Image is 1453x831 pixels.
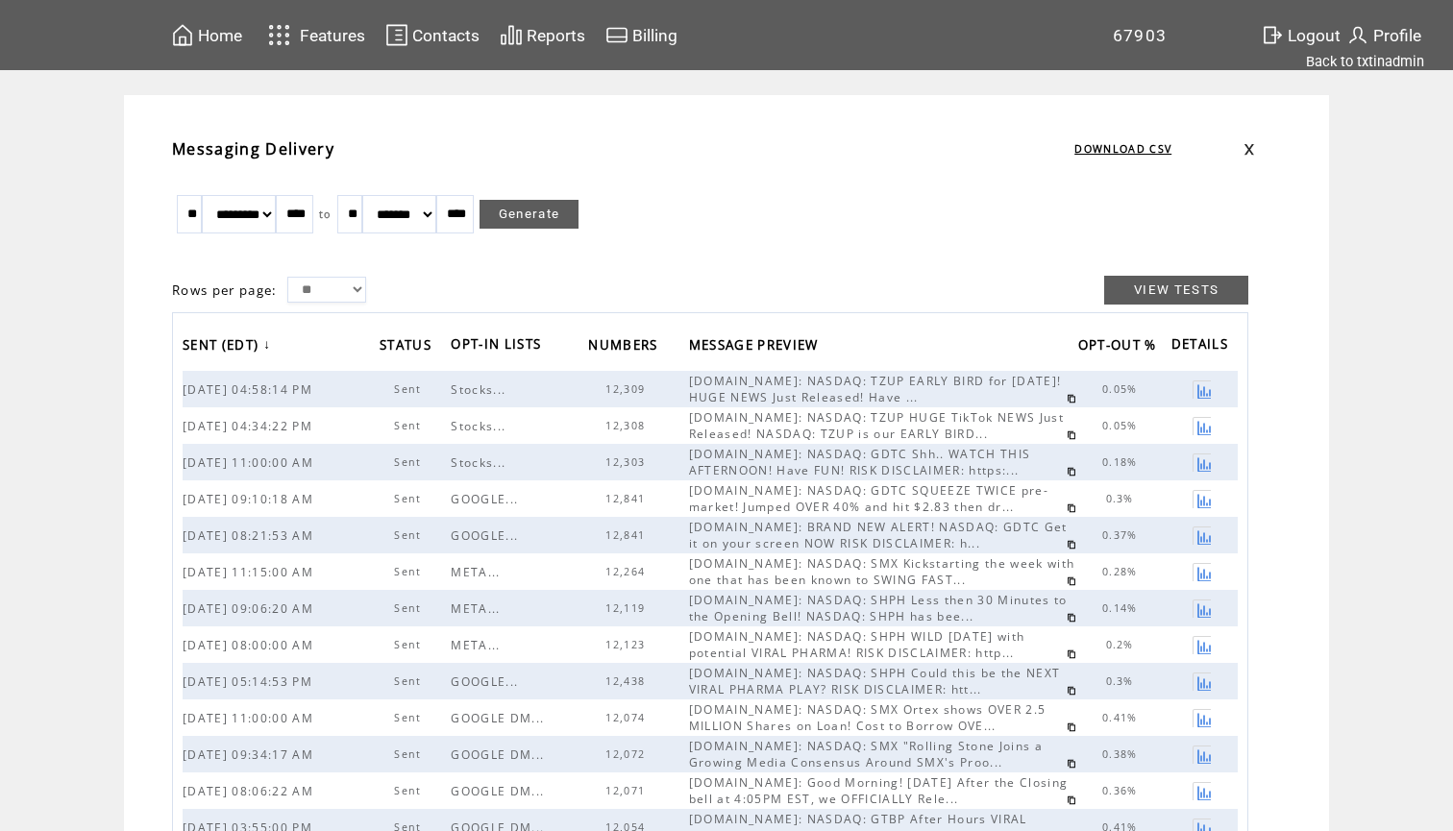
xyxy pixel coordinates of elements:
[1102,565,1143,578] span: 0.28%
[605,711,650,724] span: 12,074
[380,330,441,362] a: STATUS
[412,26,480,45] span: Contacts
[1102,419,1143,432] span: 0.05%
[1074,142,1171,156] a: DOWNLOAD CSV
[1171,330,1233,362] span: DETAILS
[451,600,505,617] span: META...
[1106,492,1139,505] span: 0.3%
[689,446,1031,478] span: [DOMAIN_NAME]: NASDAQ: GDTC Shh.. WATCH THIS AFTERNOON! Have FUN! RISK DISCLAIMER: https:...
[183,600,318,617] span: [DATE] 09:06:20 AM
[1104,276,1248,305] a: VIEW TESTS
[394,784,426,797] span: Sent
[588,330,667,362] a: NUMBERS
[1258,20,1343,50] a: Logout
[605,23,628,47] img: creidtcard.svg
[451,381,510,398] span: Stocks...
[394,638,426,651] span: Sent
[451,491,523,507] span: GOOGLE...
[380,331,436,363] span: STATUS
[172,138,334,159] span: Messaging Delivery
[1288,26,1341,45] span: Logout
[605,784,650,797] span: 12,071
[451,527,523,544] span: GOOGLE...
[689,628,1025,661] span: [DOMAIN_NAME]: NASDAQ: SHPH WILD [DATE] with potential VIRAL PHARMA! RISK DISCLAIMER: http...
[605,528,650,542] span: 12,841
[183,330,276,362] a: SENT (EDT)↓
[1346,23,1369,47] img: profile.svg
[451,330,546,362] span: OPT-IN LISTS
[689,738,1043,770] span: [DOMAIN_NAME]: NASDAQ: SMX "Rolling Stone Joins a Growing Media Consensus Around SMX's Proo...
[183,746,318,763] span: [DATE] 09:34:17 AM
[605,455,650,469] span: 12,303
[183,491,318,507] span: [DATE] 09:10:18 AM
[632,26,677,45] span: Billing
[171,23,194,47] img: home.svg
[689,555,1075,588] span: [DOMAIN_NAME]: NASDAQ: SMX Kickstarting the week with one that has been known to SWING FAST...
[451,564,505,580] span: META...
[1102,382,1143,396] span: 0.05%
[1106,674,1139,688] span: 0.3%
[451,454,510,471] span: Stocks...
[183,710,318,726] span: [DATE] 11:00:00 AM
[605,638,650,651] span: 12,123
[394,711,426,724] span: Sent
[605,674,650,688] span: 12,438
[183,673,317,690] span: [DATE] 05:14:53 PM
[605,492,650,505] span: 12,841
[689,665,1061,697] span: [DOMAIN_NAME]: NASDAQ: SHPH Could this be the NEXT VIRAL PHARMA PLAY? RISK DISCLAIMER: htt...
[183,637,318,653] span: [DATE] 08:00:00 AM
[689,592,1068,624] span: [DOMAIN_NAME]: NASDAQ: SHPH Less then 30 Minutes to the Opening Bell! NASDAQ: SHPH has bee...
[394,419,426,432] span: Sent
[1113,26,1168,45] span: 67903
[262,19,296,51] img: features.svg
[183,331,263,363] span: SENT (EDT)
[451,783,549,799] span: GOOGLE DM...
[1102,747,1143,761] span: 0.38%
[451,673,523,690] span: GOOGLE...
[1078,330,1167,362] a: OPT-OUT %
[689,409,1064,442] span: [DOMAIN_NAME]: NASDAQ: TZUP HUGE TikTok NEWS Just Released! NASDAQ: TZUP is our EARLY BIRD...
[394,565,426,578] span: Sent
[394,747,426,761] span: Sent
[1306,53,1424,70] a: Back to txtinadmin
[1102,784,1143,797] span: 0.36%
[394,455,426,469] span: Sent
[394,492,426,505] span: Sent
[689,331,824,363] span: MESSAGE PREVIEW
[500,23,523,47] img: chart.svg
[603,20,680,50] a: Billing
[451,746,549,763] span: GOOGLE DM...
[1373,26,1421,45] span: Profile
[183,381,317,398] span: [DATE] 04:58:14 PM
[689,482,1048,515] span: [DOMAIN_NAME]: NASDAQ: GDTC SQUEEZE TWICE pre-market! Jumped OVER 40% and hit $2.83 then dr...
[183,783,318,799] span: [DATE] 08:06:22 AM
[689,519,1068,551] span: [DOMAIN_NAME]: BRAND NEW ALERT! NASDAQ: GDTC Get it on your screen NOW RISK DISCLAIMER: h...
[319,208,332,221] span: to
[527,26,585,45] span: Reports
[300,26,365,45] span: Features
[605,565,650,578] span: 12,264
[183,454,318,471] span: [DATE] 11:00:00 AM
[385,23,408,47] img: contacts.svg
[1106,638,1139,651] span: 0.2%
[168,20,245,50] a: Home
[394,601,426,615] span: Sent
[689,373,1062,405] span: [DOMAIN_NAME]: NASDAQ: TZUP EARLY BIRD for [DATE]! HUGE NEWS Just Released! Have ...
[605,382,650,396] span: 12,309
[1102,455,1143,469] span: 0.18%
[480,200,579,229] a: Generate
[497,20,588,50] a: Reports
[1078,331,1162,363] span: OPT-OUT %
[588,331,662,363] span: NUMBERS
[1102,528,1143,542] span: 0.37%
[394,382,426,396] span: Sent
[394,674,426,688] span: Sent
[605,747,650,761] span: 12,072
[183,527,318,544] span: [DATE] 08:21:53 AM
[689,774,1069,807] span: [DOMAIN_NAME]: Good Morning! [DATE] After the Closing bell at 4:05PM EST, we OFFICIALLY Rele...
[382,20,482,50] a: Contacts
[183,418,317,434] span: [DATE] 04:34:22 PM
[1102,601,1143,615] span: 0.14%
[451,637,505,653] span: META...
[183,564,318,580] span: [DATE] 11:15:00 AM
